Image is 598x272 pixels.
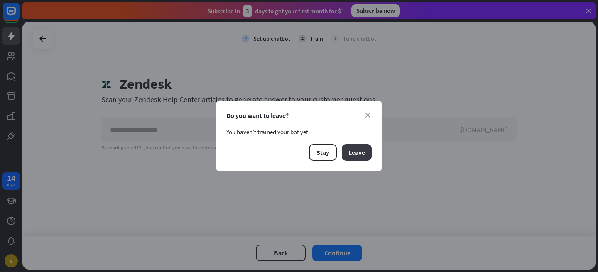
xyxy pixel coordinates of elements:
[226,128,372,136] div: You haven’t trained your bot yet.
[309,144,337,161] button: Stay
[7,3,32,28] button: Open LiveChat chat widget
[342,144,372,161] button: Leave
[226,111,372,120] div: Do you want to leave?
[365,113,370,118] i: close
